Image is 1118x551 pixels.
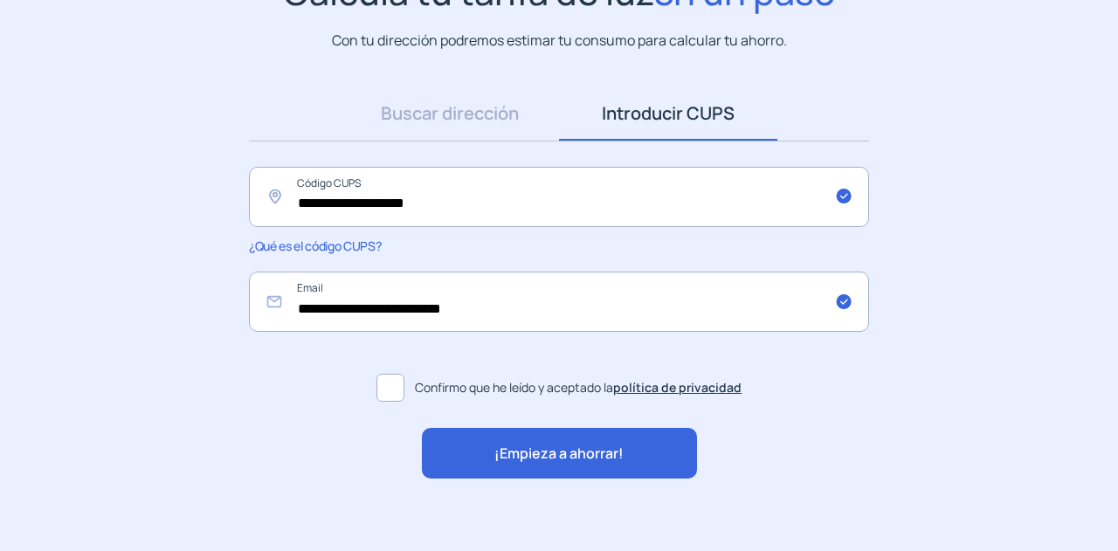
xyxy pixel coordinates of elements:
[494,443,624,465] span: ¡Empieza a ahorrar!
[341,86,559,141] a: Buscar dirección
[249,238,381,254] span: ¿Qué es el código CUPS?
[559,86,777,141] a: Introducir CUPS
[332,30,787,52] p: Con tu dirección podremos estimar tu consumo para calcular tu ahorro.
[613,379,742,396] a: política de privacidad
[415,378,742,397] span: Confirmo que he leído y aceptado la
